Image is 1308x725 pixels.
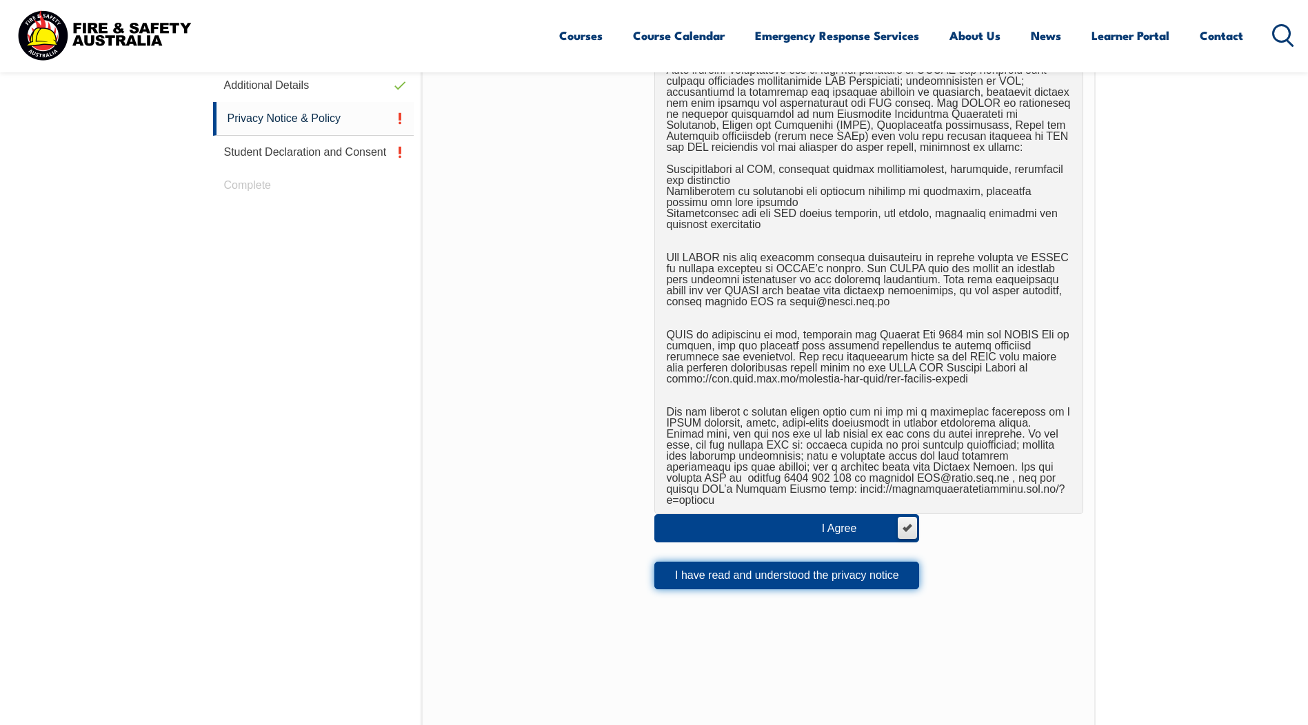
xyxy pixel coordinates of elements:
[1091,17,1169,54] a: Learner Portal
[213,102,414,136] a: Privacy Notice & Policy
[949,17,1000,54] a: About Us
[654,562,919,589] button: I have read and understood the privacy notice
[1031,17,1061,54] a: News
[213,69,414,102] a: Additional Details
[559,17,603,54] a: Courses
[755,17,919,54] a: Emergency Response Services
[213,136,414,169] a: Student Declaration and Consent
[1200,17,1243,54] a: Contact
[633,17,725,54] a: Course Calendar
[822,523,885,534] div: I Agree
